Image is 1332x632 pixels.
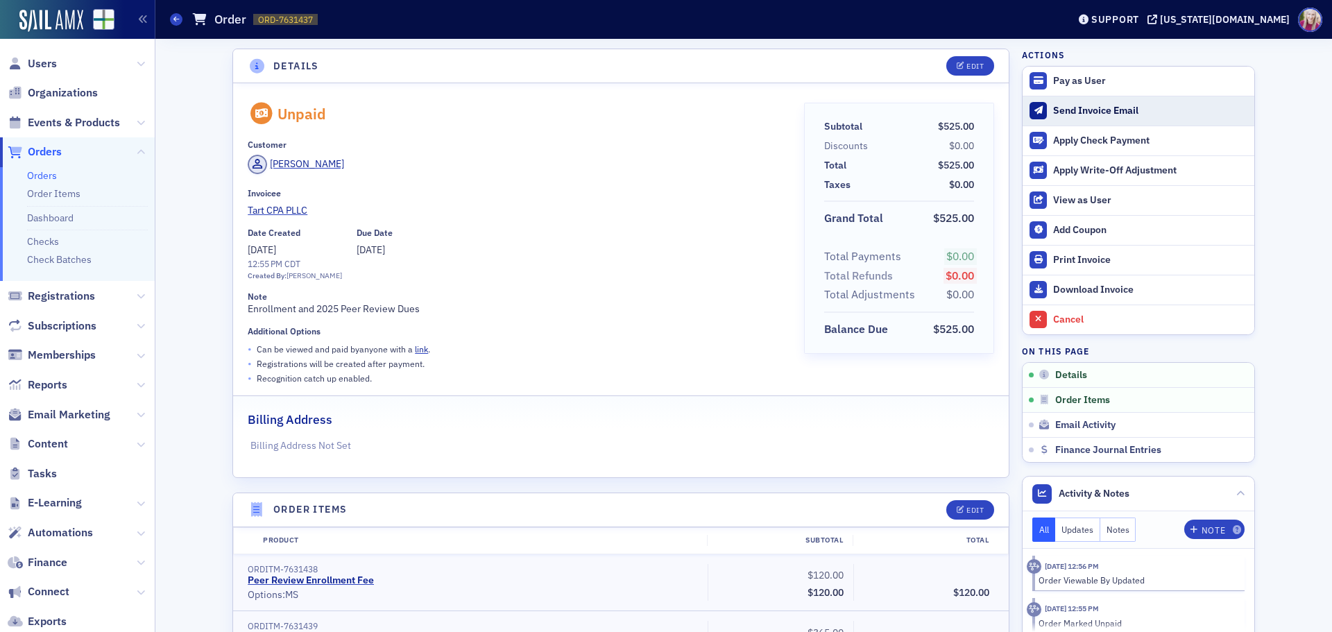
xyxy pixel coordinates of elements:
[8,525,93,540] a: Automations
[257,343,430,355] p: Can be viewed and paid by anyone with a .
[1059,486,1129,501] span: Activity & Notes
[1055,518,1100,542] button: Updates
[1023,215,1254,245] button: Add Coupon
[248,258,282,269] time: 12:55 PM
[287,271,342,282] div: [PERSON_NAME]
[248,291,267,302] div: Note
[824,119,862,134] div: Subtotal
[966,62,984,70] div: Edit
[248,589,698,601] div: Options: MS
[946,287,974,301] span: $0.00
[214,11,246,28] h1: Order
[27,235,59,248] a: Checks
[357,244,385,256] span: [DATE]
[824,287,915,303] div: Total Adjustments
[824,210,883,227] div: Grand Total
[8,436,68,452] a: Content
[248,371,252,386] span: •
[1053,284,1247,296] div: Download Invoice
[28,436,68,452] span: Content
[28,555,67,570] span: Finance
[248,271,287,280] span: Created By:
[1160,13,1290,26] div: [US_STATE][DOMAIN_NAME]
[824,210,888,227] span: Grand Total
[248,411,332,429] h2: Billing Address
[8,377,67,393] a: Reports
[938,120,974,133] span: $525.00
[1055,394,1110,407] span: Order Items
[1055,369,1087,382] span: Details
[8,85,98,101] a: Organizations
[28,407,110,422] span: Email Marketing
[808,586,844,599] span: $120.00
[277,105,326,123] div: Unpaid
[1022,49,1065,61] h4: Actions
[824,268,898,284] span: Total Refunds
[946,56,994,76] button: Edit
[27,169,57,182] a: Orders
[248,228,300,238] div: Date Created
[248,203,784,218] a: Tart CPA PLLC
[28,56,57,71] span: Users
[83,9,114,33] a: View Homepage
[19,10,83,32] a: SailAMX
[1023,275,1254,305] a: Download Invoice
[824,139,868,153] div: Discounts
[28,525,93,540] span: Automations
[1039,574,1235,586] div: Order Viewable By Updated
[1053,254,1247,266] div: Print Invoice
[1023,67,1254,96] button: Pay as User
[966,506,984,514] div: Edit
[28,85,98,101] span: Organizations
[1053,105,1247,117] div: Send Invoice Email
[248,203,374,218] span: Tart CPA PLLC
[8,407,110,422] a: Email Marketing
[248,188,281,198] div: Invoicee
[946,500,994,520] button: Edit
[1055,444,1161,456] span: Finance Journal Entries
[808,569,844,581] span: $120.00
[1039,617,1235,629] div: Order Marked Unpaid
[27,253,92,266] a: Check Batches
[1027,559,1041,574] div: Activity
[282,258,300,269] span: CDT
[933,322,974,336] span: $525.00
[949,178,974,191] span: $0.00
[28,144,62,160] span: Orders
[8,466,57,481] a: Tasks
[248,155,344,174] a: [PERSON_NAME]
[824,139,873,153] span: Discounts
[248,139,287,150] div: Customer
[853,535,998,546] div: Total
[824,119,867,134] span: Subtotal
[248,244,276,256] span: [DATE]
[248,291,784,316] div: Enrollment and 2025 Peer Review Dues
[1202,527,1225,534] div: Note
[824,248,906,265] span: Total Payments
[1023,305,1254,334] button: Cancel
[1053,135,1247,147] div: Apply Check Payment
[1023,185,1254,215] button: View as User
[248,621,698,631] div: ORDITM-7631439
[1184,520,1245,539] button: Note
[27,187,80,200] a: Order Items
[1091,13,1139,26] div: Support
[93,9,114,31] img: SailAMX
[707,535,853,546] div: Subtotal
[1023,96,1254,126] button: Send Invoice Email
[257,357,425,370] p: Registrations will be created after payment.
[1045,604,1099,613] time: 9/19/2025 12:55 PM
[28,466,57,481] span: Tasks
[357,228,393,238] div: Due Date
[1100,518,1136,542] button: Notes
[1053,164,1247,177] div: Apply Write-Off Adjustment
[946,268,974,282] span: $0.00
[938,159,974,171] span: $525.00
[1023,245,1254,275] a: Print Invoice
[273,59,319,74] h4: Details
[1053,224,1247,237] div: Add Coupon
[28,584,69,599] span: Connect
[1147,15,1295,24] button: [US_STATE][DOMAIN_NAME]
[949,139,974,152] span: $0.00
[248,357,252,371] span: •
